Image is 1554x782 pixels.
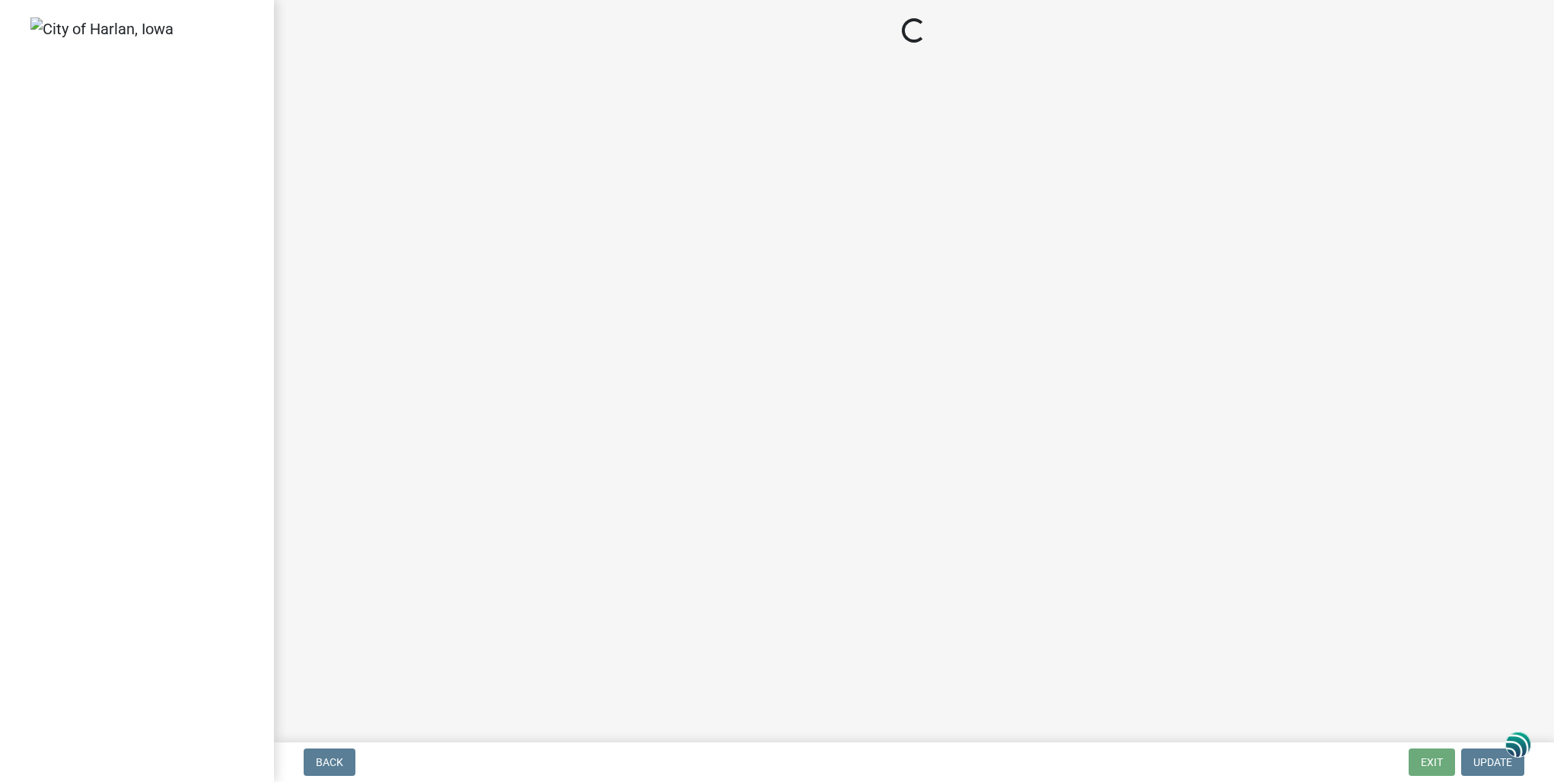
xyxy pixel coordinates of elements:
[1409,748,1455,776] button: Exit
[1461,748,1524,776] button: Update
[30,18,174,40] img: City of Harlan, Iowa
[1473,756,1512,768] span: Update
[304,748,355,776] button: Back
[1505,731,1531,759] img: svg+xml;base64,PHN2ZyB3aWR0aD0iNDgiIGhlaWdodD0iNDgiIHZpZXdCb3g9IjAgMCA0OCA0OCIgZmlsbD0ibm9uZSIgeG...
[316,756,343,768] span: Back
